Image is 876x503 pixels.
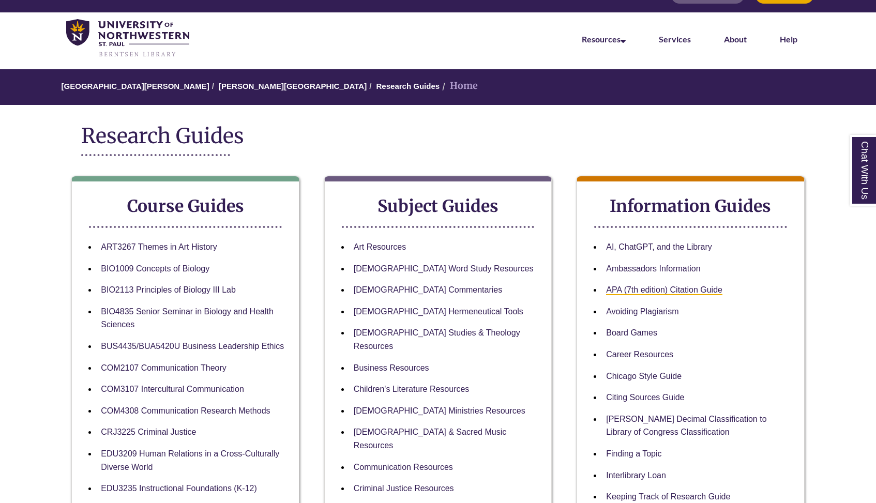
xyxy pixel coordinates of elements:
[354,484,454,493] a: Criminal Justice Resources
[101,363,226,372] a: COM2107 Communication Theory
[101,307,274,329] a: BIO4835 Senior Seminar in Biology and Health Sciences
[101,406,270,415] a: COM4308 Communication Research Methods
[354,242,406,251] a: Art Resources
[606,242,712,251] a: AI, ChatGPT, and the Library
[101,428,196,436] a: CRJ3225 Criminal Justice
[101,242,217,251] a: ART3267 Themes in Art History
[606,285,722,295] a: APA (7th edition) Citation Guide
[219,82,367,90] a: [PERSON_NAME][GEOGRAPHIC_DATA]
[377,196,499,217] strong: Subject Guides
[354,406,525,415] a: [DEMOGRAPHIC_DATA] Ministries Resources
[101,385,244,393] a: COM3107 Intercultural Communication
[354,328,520,350] a: [DEMOGRAPHIC_DATA] Studies & Theology Resources
[354,264,534,273] a: [DEMOGRAPHIC_DATA] Word Study Resources
[606,372,682,380] a: Chicago Style Guide
[101,484,257,493] a: EDU3235 Instructional Foundations (K-12)
[354,307,523,316] a: [DEMOGRAPHIC_DATA] Hermeneutical Tools
[606,328,657,337] a: Board Games
[606,415,766,437] a: [PERSON_NAME] Decimal Classification to Library of Congress Classification
[81,123,244,149] span: Research Guides
[606,471,666,480] a: Interlibrary Loan
[127,196,244,217] strong: Course Guides
[376,82,440,90] a: Research Guides
[780,34,797,44] a: Help
[606,307,678,316] a: Avoiding Plagiarism
[101,449,279,471] a: EDU3209 Human Relations in a Cross-Culturally Diverse World
[101,285,236,294] a: BIO2113 Principles of Biology III Lab
[62,82,209,90] a: [GEOGRAPHIC_DATA][PERSON_NAME]
[606,264,700,273] a: Ambassadors Information
[606,350,673,359] a: Career Resources
[724,34,747,44] a: About
[354,285,502,294] a: [DEMOGRAPHIC_DATA] Commentaries
[582,34,626,44] a: Resources
[606,449,661,458] a: Finding a Topic
[606,492,730,501] a: Keeping Track of Research Guide
[606,393,684,402] a: Citing Sources Guide
[354,363,429,372] a: Business Resources
[354,463,453,471] a: Communication Resources
[101,264,209,273] a: BIO1009 Concepts of Biology
[659,34,691,44] a: Services
[354,428,506,450] a: [DEMOGRAPHIC_DATA] & Sacred Music Resources
[101,342,284,350] a: BUS4435/BUA5420U Business Leadership Ethics
[440,79,478,94] li: Home
[354,385,470,393] a: Children's Literature Resources
[66,19,189,58] img: UNWSP Library Logo
[610,196,771,217] strong: Information Guides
